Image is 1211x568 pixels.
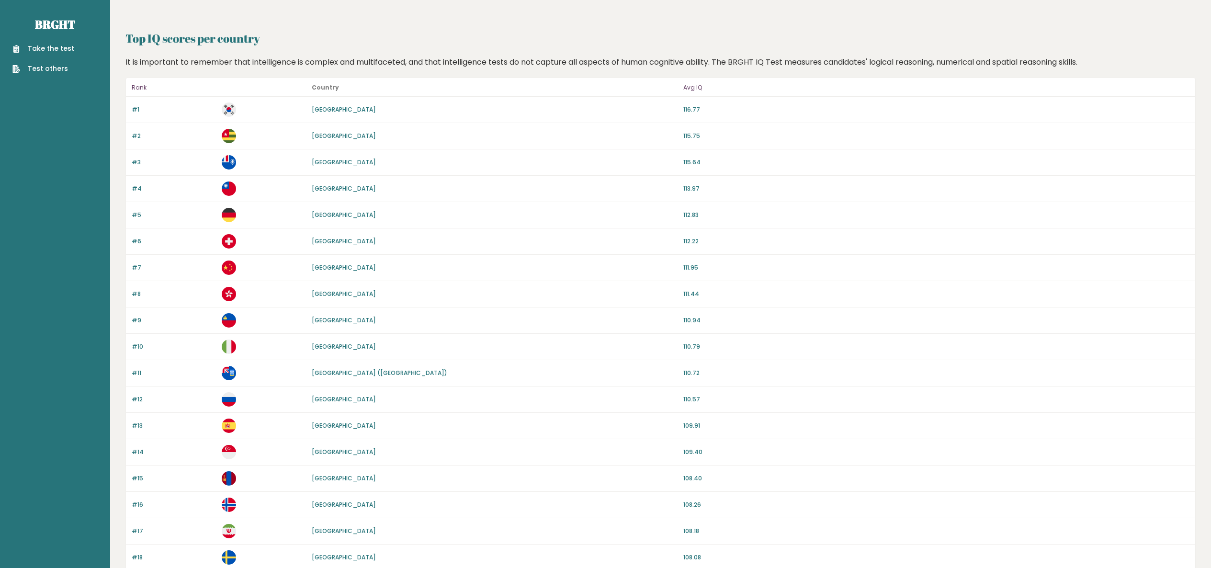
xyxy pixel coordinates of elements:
[683,316,1189,325] p: 110.94
[132,290,216,298] p: #8
[683,500,1189,509] p: 108.26
[222,471,236,486] img: mn.svg
[132,527,216,535] p: #17
[683,527,1189,535] p: 108.18
[312,158,376,166] a: [GEOGRAPHIC_DATA]
[132,105,216,114] p: #1
[683,369,1189,377] p: 110.72
[222,234,236,249] img: ch.svg
[683,105,1189,114] p: 116.77
[132,500,216,509] p: #16
[312,395,376,403] a: [GEOGRAPHIC_DATA]
[312,342,376,351] a: [GEOGRAPHIC_DATA]
[132,263,216,272] p: #7
[132,474,216,483] p: #15
[35,17,75,32] a: Brght
[222,366,236,380] img: fk.svg
[132,82,216,93] p: Rank
[222,445,236,459] img: sg.svg
[132,448,216,456] p: #14
[312,83,339,91] b: Country
[132,421,216,430] p: #13
[683,553,1189,562] p: 108.08
[132,237,216,246] p: #6
[683,263,1189,272] p: 111.95
[132,316,216,325] p: #9
[312,527,376,535] a: [GEOGRAPHIC_DATA]
[12,64,74,74] a: Test others
[222,287,236,301] img: hk.svg
[312,105,376,114] a: [GEOGRAPHIC_DATA]
[683,342,1189,351] p: 110.79
[132,553,216,562] p: #18
[312,184,376,193] a: [GEOGRAPHIC_DATA]
[683,448,1189,456] p: 109.40
[222,340,236,354] img: it.svg
[683,211,1189,219] p: 112.83
[312,263,376,272] a: [GEOGRAPHIC_DATA]
[312,421,376,430] a: [GEOGRAPHIC_DATA]
[683,237,1189,246] p: 112.22
[12,44,74,54] a: Take the test
[312,237,376,245] a: [GEOGRAPHIC_DATA]
[312,316,376,324] a: [GEOGRAPHIC_DATA]
[222,498,236,512] img: no.svg
[222,550,236,565] img: se.svg
[683,158,1189,167] p: 115.64
[222,208,236,222] img: de.svg
[312,448,376,456] a: [GEOGRAPHIC_DATA]
[312,369,447,377] a: [GEOGRAPHIC_DATA] ([GEOGRAPHIC_DATA])
[122,57,1200,68] div: It is important to remember that intelligence is complex and multifaceted, and that intelligence ...
[222,155,236,170] img: tf.svg
[132,369,216,377] p: #11
[132,395,216,404] p: #12
[312,290,376,298] a: [GEOGRAPHIC_DATA]
[222,313,236,328] img: li.svg
[222,261,236,275] img: cn.svg
[312,500,376,509] a: [GEOGRAPHIC_DATA]
[683,395,1189,404] p: 110.57
[312,474,376,482] a: [GEOGRAPHIC_DATA]
[132,342,216,351] p: #10
[312,211,376,219] a: [GEOGRAPHIC_DATA]
[312,132,376,140] a: [GEOGRAPHIC_DATA]
[683,474,1189,483] p: 108.40
[683,421,1189,430] p: 109.91
[222,102,236,117] img: kr.svg
[222,182,236,196] img: tw.svg
[683,82,1189,93] p: Avg IQ
[132,158,216,167] p: #3
[683,290,1189,298] p: 111.44
[222,524,236,538] img: ir.svg
[125,30,1196,47] h2: Top IQ scores per country
[683,132,1189,140] p: 115.75
[132,211,216,219] p: #5
[222,392,236,407] img: ru.svg
[132,132,216,140] p: #2
[222,129,236,143] img: tg.svg
[683,184,1189,193] p: 113.97
[132,184,216,193] p: #4
[222,419,236,433] img: es.svg
[312,553,376,561] a: [GEOGRAPHIC_DATA]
